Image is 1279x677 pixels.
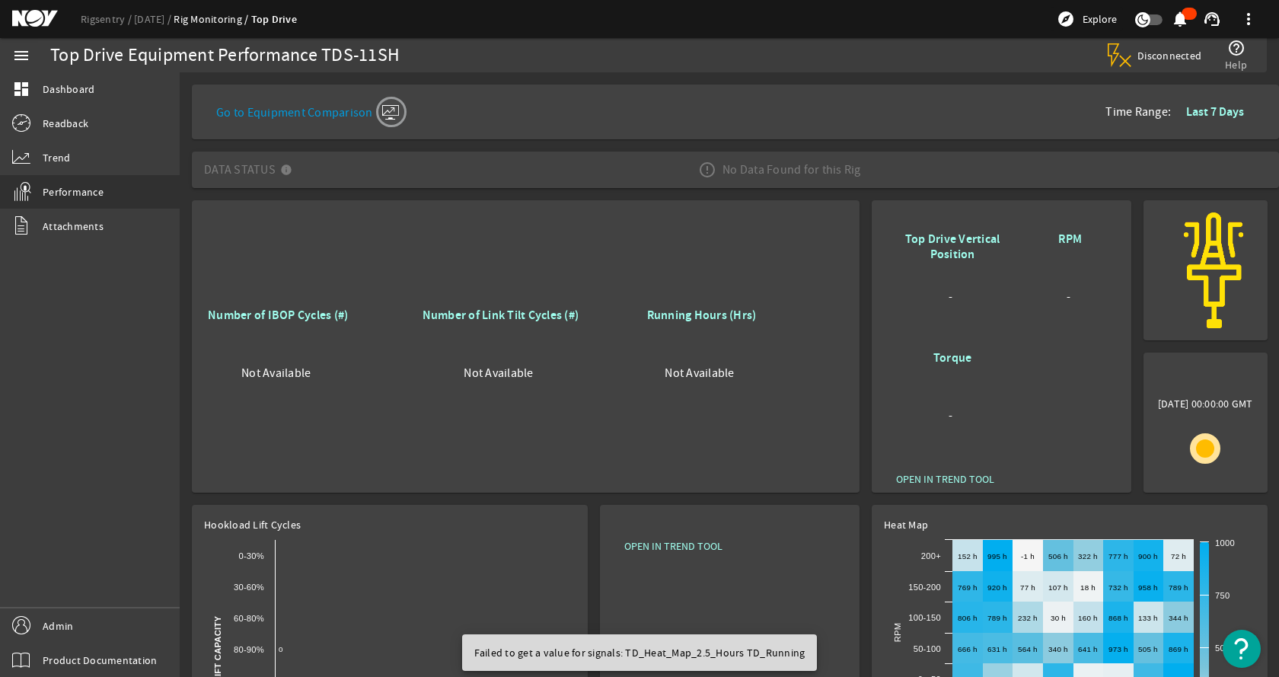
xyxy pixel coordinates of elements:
text: 344 h [1169,614,1188,622]
span: OPEN IN TREND TOOL [896,471,994,487]
text: 631 h [987,645,1007,653]
div: No Data Found for this Rig [686,148,873,191]
span: Trend [43,150,70,165]
span: Not Available [464,366,533,381]
mat-icon: explore [1057,10,1075,28]
span: Heat Map [884,518,928,532]
img: rigsentry-icon-topdrive.png [1156,212,1271,328]
text: 806 h [958,614,978,622]
b: RPM [1058,231,1082,247]
span: Performance [43,184,104,200]
text: 72 h [1171,552,1186,560]
button: more_vert [1230,1,1267,37]
mat-icon: support_agent [1203,10,1221,28]
div: Failed to get a value for signals: TD_Heat_Map_2.5_Hours TD_Running [462,634,812,671]
text: 777 h [1108,552,1128,560]
mat-icon: menu [12,46,30,65]
text: RPM [893,623,902,643]
button: OPEN IN TREND TOOL [612,532,735,560]
text: 77 h [1020,583,1035,592]
span: - [949,408,952,423]
a: Go to Equipment Comparison [216,94,403,124]
span: [DATE] 00:00:00 GMT [1158,396,1253,417]
text: -1 h [1021,552,1035,560]
text: 900 h [1138,552,1158,560]
button: Last 7 Days [1174,98,1256,126]
text: 732 h [1108,583,1128,592]
text: 506 h [1048,552,1068,560]
text: 50-100 [914,644,941,653]
mat-panel-title: Data Status [204,148,298,191]
text: 232 h [1018,614,1038,622]
span: Explore [1083,11,1117,27]
span: - [1067,289,1070,305]
text: 505 h [1138,645,1158,653]
span: Not Available [241,366,311,381]
text: 789 h [987,614,1007,622]
span: Admin [43,618,73,634]
text: 107 h [1048,583,1068,592]
button: Explore [1051,7,1123,31]
text: 152 h [958,552,978,560]
text: 958 h [1138,583,1158,592]
span: Help [1225,57,1247,72]
mat-icon: help_outline [1227,39,1246,57]
span: Readback [43,116,88,131]
span: - [949,289,952,305]
span: Attachments [43,219,104,234]
text: 750 [1215,591,1230,600]
text: 18 h [1080,583,1096,592]
text: 322 h [1078,552,1098,560]
b: Running Hours (Hrs) [647,307,757,323]
a: Rig Monitoring [174,12,250,26]
text: 1000 [1215,538,1235,548]
text: 869 h [1169,645,1188,653]
text: 150-200 [908,583,941,592]
mat-icon: dashboard [12,80,30,98]
a: [DATE] [134,12,174,26]
text: 641 h [1078,645,1098,653]
span: Not Available [665,366,734,381]
div: Time Range: [1105,98,1267,126]
text: 100-150 [908,613,941,622]
b: Top Drive Vertical Position [905,231,1000,262]
text: 133 h [1138,614,1158,622]
text: 769 h [958,583,978,592]
text: 789 h [1169,583,1188,592]
text: 60-80% [234,614,264,623]
text: 868 h [1108,614,1128,622]
text: 500 [1215,643,1230,653]
span: OPEN IN TREND TOOL [624,538,722,554]
span: Dashboard [43,81,94,97]
mat-icon: notifications [1171,10,1189,28]
div: Top Drive Equipment Performance TDS-11SH [50,48,400,63]
span: Product Documentation [43,653,157,668]
text: 973 h [1108,645,1128,653]
span: Disconnected [1137,49,1202,62]
b: Torque [933,350,972,366]
b: Number of IBOP Cycles (#) [208,307,348,323]
text: 80-90% [234,645,264,654]
text: 564 h [1018,645,1038,653]
text: 30 h [1051,614,1066,622]
b: Last 7 Days [1186,104,1244,120]
mat-expansion-panel-header: Data StatusNo Data Found for this Rig [192,152,1279,188]
text: 200+ [921,551,941,560]
text: 0-30% [238,551,264,560]
a: Rigsentry [81,12,134,26]
text: 0 [279,645,283,653]
button: Open Resource Center [1223,630,1261,668]
text: 160 h [1078,614,1098,622]
text: 340 h [1048,645,1068,653]
text: 30-60% [234,583,264,592]
b: Number of Link Tilt Cycles (#) [423,307,579,323]
text: 995 h [987,552,1007,560]
button: OPEN IN TREND TOOL [884,465,1006,493]
text: 920 h [987,583,1007,592]
text: 666 h [958,645,978,653]
a: Top Drive [251,12,297,27]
